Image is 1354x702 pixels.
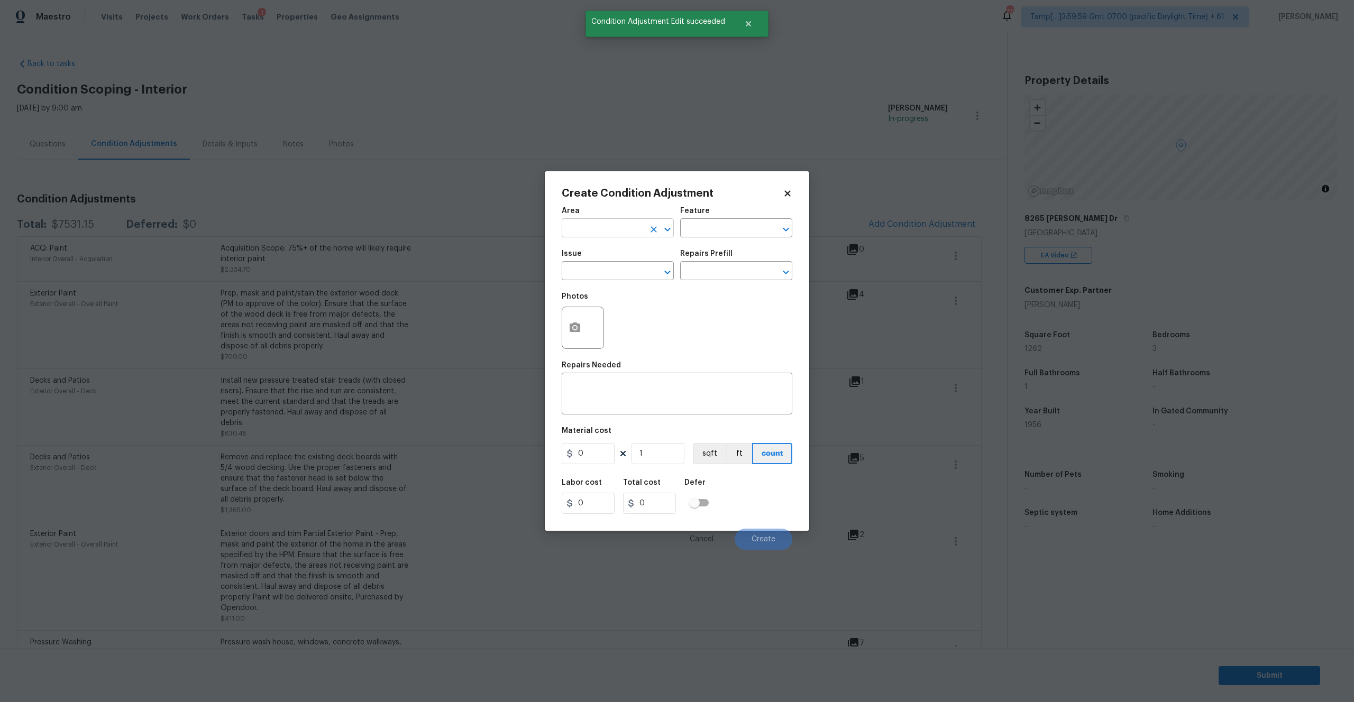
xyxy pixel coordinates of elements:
h5: Labor cost [562,479,602,486]
button: Close [731,13,766,34]
span: Create [752,535,775,543]
button: Open [779,265,793,280]
button: Cancel [673,529,730,550]
button: Open [660,265,675,280]
span: Cancel [690,535,713,543]
h5: Material cost [562,427,611,435]
button: Open [660,222,675,237]
h5: Area [562,207,580,215]
button: Create [735,529,792,550]
span: Condition Adjustment Edit succeeded [585,11,731,33]
h5: Issue [562,250,582,257]
button: Clear [646,222,661,237]
h5: Total cost [623,479,661,486]
h5: Repairs Needed [562,362,621,369]
button: ft [726,443,752,464]
h5: Photos [562,293,588,300]
h5: Repairs Prefill [680,250,733,257]
button: count [752,443,792,464]
button: Open [779,222,793,237]
h2: Create Condition Adjustment [562,188,783,199]
button: sqft [693,443,726,464]
h5: Feature [680,207,710,215]
h5: Defer [684,479,706,486]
